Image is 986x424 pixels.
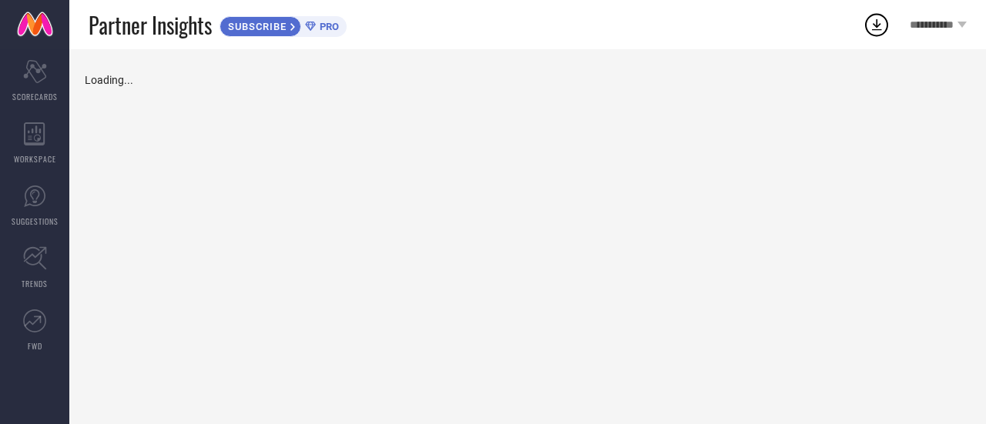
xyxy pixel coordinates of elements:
[89,9,212,41] span: Partner Insights
[28,340,42,352] span: FWD
[12,91,58,102] span: SCORECARDS
[863,11,890,38] div: Open download list
[14,153,56,165] span: WORKSPACE
[85,74,133,86] span: Loading...
[316,21,339,32] span: PRO
[22,278,48,289] span: TRENDS
[220,12,347,37] a: SUBSCRIBEPRO
[12,215,59,227] span: SUGGESTIONS
[220,21,290,32] span: SUBSCRIBE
